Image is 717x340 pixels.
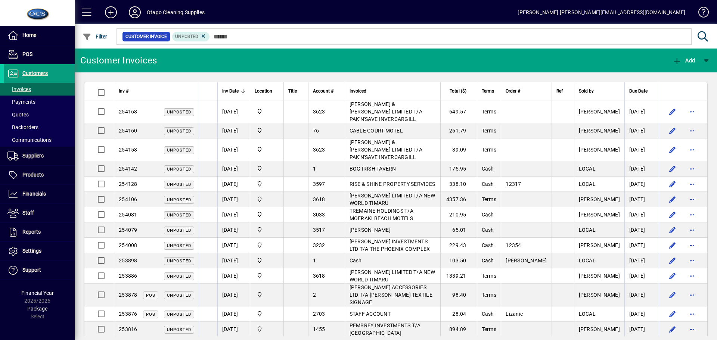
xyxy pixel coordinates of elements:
[579,311,596,317] span: LOCAL
[686,239,698,251] button: More options
[624,207,659,222] td: [DATE]
[22,51,32,57] span: POS
[255,165,279,173] span: Head Office
[482,109,496,115] span: Terms
[22,32,36,38] span: Home
[671,54,697,67] button: Add
[482,311,494,317] span: Cash
[313,258,316,263] span: 1
[667,289,679,301] button: Edit
[506,87,547,95] div: Order #
[506,87,520,95] span: Order #
[255,180,279,188] span: Head Office
[255,310,279,318] span: Head Office
[255,107,279,116] span: Head Office
[255,325,279,333] span: Head Office
[167,327,191,332] span: Unposted
[167,293,191,298] span: Unposted
[119,109,137,115] span: 254168
[222,87,239,95] span: Inv Date
[167,274,191,279] span: Unposted
[167,182,191,187] span: Unposted
[556,87,563,95] span: Ref
[217,284,250,306] td: [DATE]
[80,54,157,66] div: Customer Invoices
[255,87,279,95] div: Location
[119,147,137,153] span: 254158
[119,212,137,218] span: 254081
[624,100,659,123] td: [DATE]
[313,128,319,134] span: 76
[624,161,659,177] td: [DATE]
[440,253,477,268] td: 103.50
[629,87,654,95] div: Due Date
[482,292,496,298] span: Terms
[288,87,304,95] div: Title
[350,227,391,233] span: [PERSON_NAME]
[624,306,659,322] td: [DATE]
[350,87,436,95] div: Invoiced
[119,87,128,95] span: Inv #
[217,177,250,192] td: [DATE]
[667,323,679,335] button: Edit
[255,87,272,95] span: Location
[624,268,659,284] td: [DATE]
[175,34,198,39] span: Unposted
[222,87,245,95] div: Inv Date
[313,227,325,233] span: 3517
[4,45,75,64] a: POS
[579,258,596,263] span: LOCAL
[255,226,279,234] span: Head Office
[686,178,698,190] button: More options
[4,242,75,261] a: Settings
[313,273,325,279] span: 3618
[686,193,698,205] button: More options
[624,322,659,337] td: [DATE]
[686,289,698,301] button: More options
[22,229,41,235] span: Reports
[350,311,391,317] span: STAFF ACCOUNT
[350,166,396,172] span: BOG IRISH TAVERN
[482,273,496,279] span: Terms
[217,207,250,222] td: [DATE]
[119,311,137,317] span: 253876
[217,306,250,322] td: [DATE]
[167,213,191,218] span: Unposted
[7,86,31,92] span: Invoices
[686,125,698,137] button: More options
[119,128,137,134] span: 254160
[686,323,698,335] button: More options
[482,196,496,202] span: Terms
[579,242,620,248] span: [PERSON_NAME]
[579,326,620,332] span: [PERSON_NAME]
[255,127,279,135] span: Head Office
[350,87,366,95] span: Invoiced
[482,128,496,134] span: Terms
[579,181,596,187] span: LOCAL
[146,312,155,317] span: POS
[217,238,250,253] td: [DATE]
[440,222,477,238] td: 65.01
[579,166,596,172] span: LOCAL
[22,248,41,254] span: Settings
[667,106,679,118] button: Edit
[255,241,279,249] span: Head Office
[667,239,679,251] button: Edit
[4,108,75,121] a: Quotes
[313,87,333,95] span: Account #
[350,181,435,187] span: RISE & SHINE PROPERTY SERVICES
[629,87,648,95] span: Due Date
[440,284,477,306] td: 98.40
[4,185,75,203] a: Financials
[579,109,620,115] span: [PERSON_NAME]
[22,172,44,178] span: Products
[146,293,155,298] span: POS
[119,181,137,187] span: 254128
[217,100,250,123] td: [DATE]
[350,101,422,122] span: [PERSON_NAME] & [PERSON_NAME] LIMITED T/A PAK'N'SAVE INVERCARGILL
[667,178,679,190] button: Edit
[172,32,210,41] mat-chip: Customer Invoice Status: Unposted
[440,192,477,207] td: 4357.36
[686,224,698,236] button: More options
[313,181,325,187] span: 3597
